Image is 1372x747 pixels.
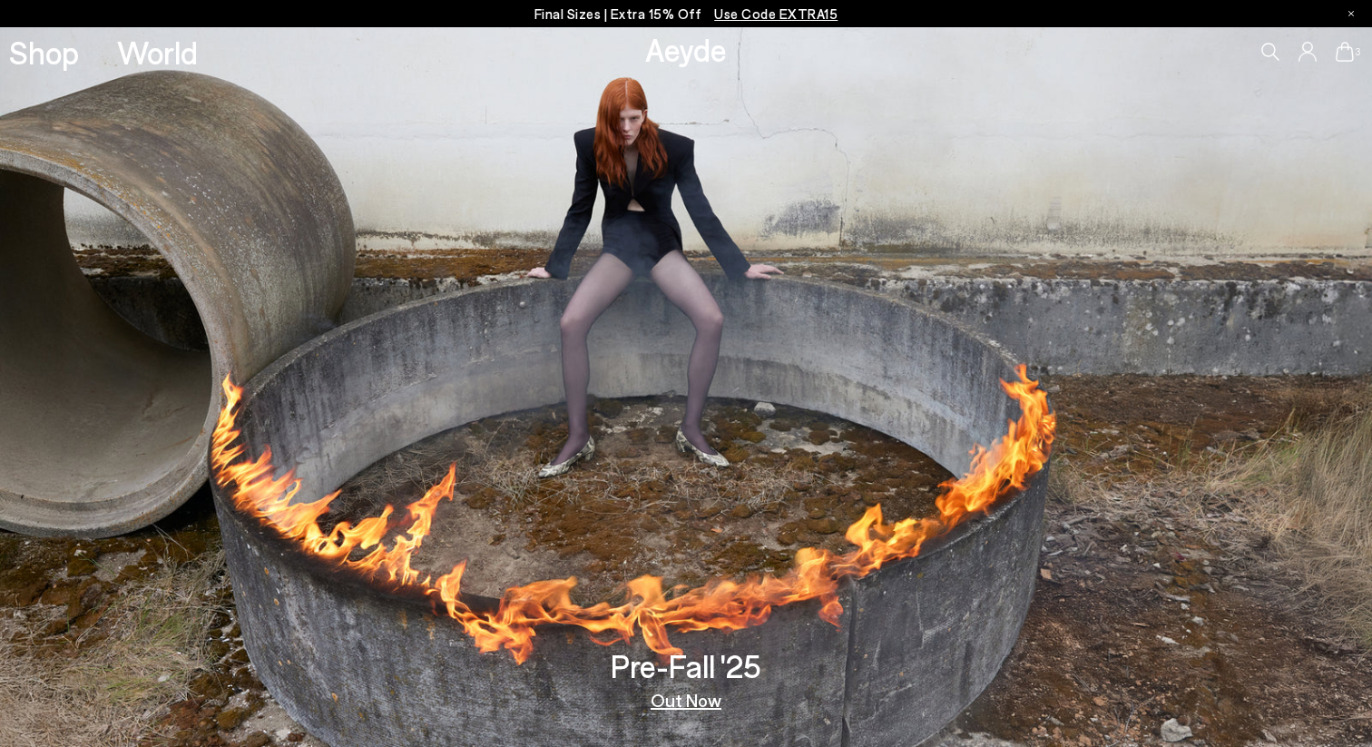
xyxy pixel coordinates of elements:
[611,650,761,682] h3: Pre-Fall '25
[534,3,838,25] p: Final Sizes | Extra 15% Off
[651,691,721,709] a: Out Now
[1336,42,1354,62] a: 3
[645,30,727,68] a: Aeyde
[1354,47,1363,57] span: 3
[714,5,838,22] span: Navigate to /collections/ss25-final-sizes
[117,36,198,68] a: World
[9,36,79,68] a: Shop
